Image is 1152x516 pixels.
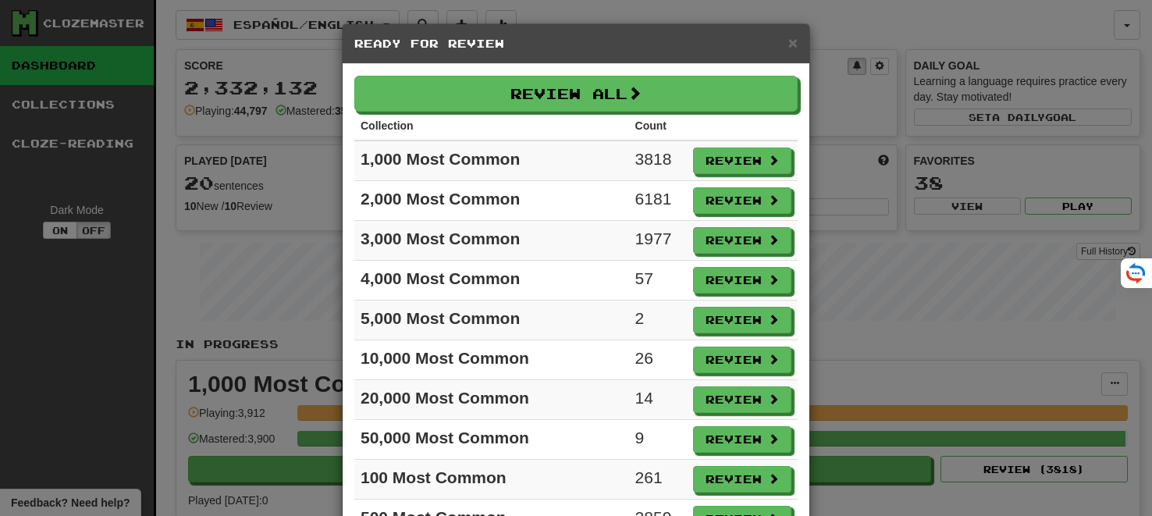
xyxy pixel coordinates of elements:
td: 2,000 Most Common [354,181,629,221]
td: 57 [629,261,687,301]
td: 9 [629,420,687,460]
button: Review [693,426,791,453]
button: Review [693,227,791,254]
td: 261 [629,460,687,500]
th: Collection [354,112,629,141]
th: Count [629,112,687,141]
button: Close [788,34,798,51]
td: 14 [629,380,687,420]
td: 10,000 Most Common [354,340,629,380]
button: Review [693,307,791,333]
button: Review All [354,76,798,112]
td: 6181 [629,181,687,221]
button: Review [693,187,791,214]
td: 1,000 Most Common [354,141,629,181]
h5: Ready for Review [354,36,798,52]
td: 3818 [629,141,687,181]
span: × [788,34,798,52]
button: Review [693,267,791,294]
td: 4,000 Most Common [354,261,629,301]
button: Review [693,466,791,493]
td: 26 [629,340,687,380]
td: 5,000 Most Common [354,301,629,340]
td: 2 [629,301,687,340]
td: 50,000 Most Common [354,420,629,460]
td: 3,000 Most Common [354,221,629,261]
td: 20,000 Most Common [354,380,629,420]
td: 1977 [629,221,687,261]
button: Review [693,148,791,174]
button: Review [693,347,791,373]
button: Review [693,386,791,413]
td: 100 Most Common [354,460,629,500]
